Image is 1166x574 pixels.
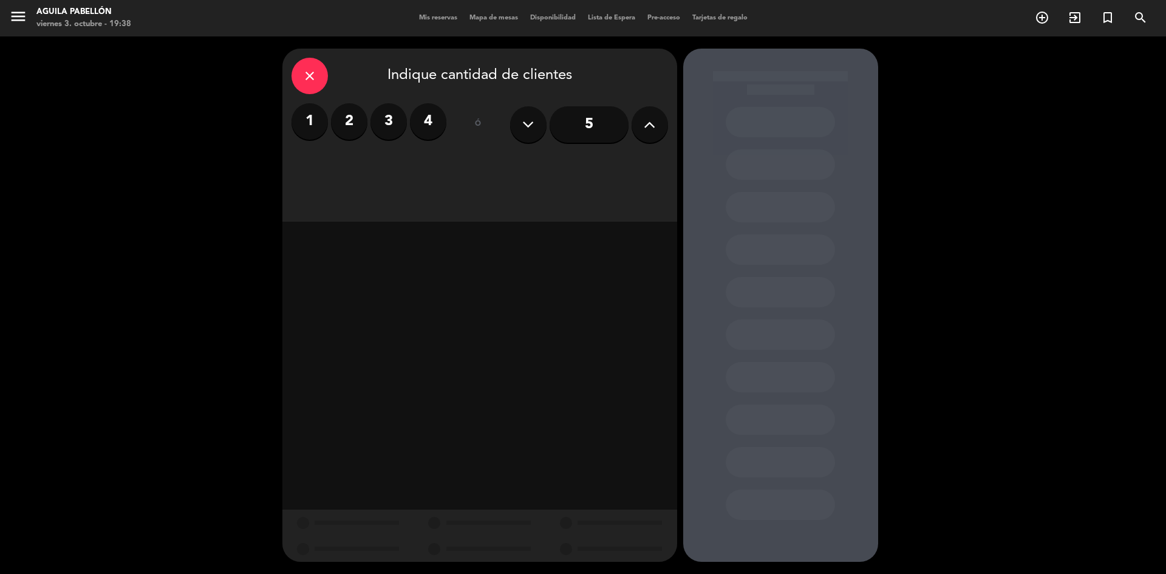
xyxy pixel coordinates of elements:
[410,103,446,140] label: 4
[291,103,328,140] label: 1
[459,103,498,146] div: ó
[1035,10,1049,25] i: add_circle_outline
[331,103,367,140] label: 2
[524,15,582,21] span: Disponibilidad
[1068,10,1082,25] i: exit_to_app
[582,15,641,21] span: Lista de Espera
[686,15,754,21] span: Tarjetas de regalo
[413,15,463,21] span: Mis reservas
[641,15,686,21] span: Pre-acceso
[36,18,131,30] div: viernes 3. octubre - 19:38
[1133,10,1148,25] i: search
[9,7,27,30] button: menu
[302,69,317,83] i: close
[463,15,524,21] span: Mapa de mesas
[291,58,668,94] div: Indique cantidad de clientes
[9,7,27,26] i: menu
[370,103,407,140] label: 3
[1100,10,1115,25] i: turned_in_not
[36,6,131,18] div: Aguila Pabellón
